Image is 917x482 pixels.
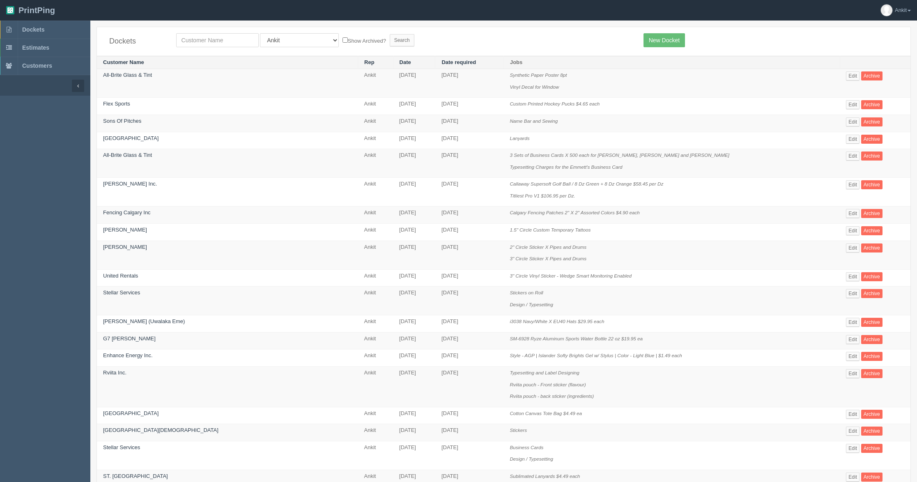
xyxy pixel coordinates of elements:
[510,210,639,215] i: Calgary Fencing Patches 2" X 2" Assorted Colors $4.90 each
[846,427,860,436] a: Edit
[861,100,883,109] a: Archive
[861,335,883,344] a: Archive
[435,132,504,149] td: [DATE]
[358,332,393,349] td: Ankit
[510,181,663,186] i: Callaway Supersoft Golf Ball / 8 Dz Green + 8 Dz Orange $58.45 per Dz
[393,149,435,178] td: [DATE]
[435,424,504,441] td: [DATE]
[358,407,393,424] td: Ankit
[103,72,152,78] a: All-Brite Glass & Tint
[510,101,600,106] i: Custom Printed Hockey Pucks $4.65 each
[103,410,159,416] a: [GEOGRAPHIC_DATA]
[103,352,153,358] a: Enhance Energy Inc.
[358,115,393,132] td: Ankit
[390,34,414,46] input: Search
[510,152,729,158] i: 3 Sets of Business Cards X 500 each for [PERSON_NAME], [PERSON_NAME] and [PERSON_NAME]
[22,26,44,33] span: Dockets
[510,456,553,461] i: Design / Typesetting
[435,115,504,132] td: [DATE]
[393,115,435,132] td: [DATE]
[510,427,527,433] i: Stickers
[342,36,386,45] label: Show Archived?
[103,370,126,376] a: Rviita Inc.
[358,441,393,470] td: Ankit
[103,59,144,65] a: Customer Name
[846,473,860,482] a: Edit
[393,332,435,349] td: [DATE]
[861,151,883,161] a: Archive
[435,367,504,407] td: [DATE]
[358,149,393,178] td: Ankit
[510,393,594,399] i: Rviita pouch - back sticker (ingredients)
[393,241,435,269] td: [DATE]
[510,302,553,307] i: Design / Typesetting
[861,243,883,252] a: Archive
[510,72,567,78] i: Synthetic Paper Poster 8pt
[393,132,435,149] td: [DATE]
[435,241,504,269] td: [DATE]
[846,135,860,144] a: Edit
[103,118,141,124] a: Sons Of Pitches
[846,352,860,361] a: Edit
[435,178,504,207] td: [DATE]
[393,349,435,367] td: [DATE]
[861,289,883,298] a: Archive
[435,98,504,115] td: [DATE]
[510,336,643,341] i: SM-6928 Ryze Aluminum Sports Water Bottle 22 oz $19.95 ea
[441,59,476,65] a: Date required
[103,473,168,479] a: ST. [GEOGRAPHIC_DATA]
[846,100,860,109] a: Edit
[861,352,883,361] a: Archive
[435,69,504,98] td: [DATE]
[861,427,883,436] a: Archive
[846,226,860,235] a: Edit
[435,315,504,333] td: [DATE]
[393,424,435,441] td: [DATE]
[881,5,892,16] img: avatar_default-7531ab5dedf162e01f1e0bb0964e6a185e93c5c22dfe317fb01d7f8cd2b1632c.jpg
[358,287,393,315] td: Ankit
[861,117,883,126] a: Archive
[358,367,393,407] td: Ankit
[846,444,860,453] a: Edit
[103,135,159,141] a: [GEOGRAPHIC_DATA]
[103,273,138,279] a: United Rentals
[358,223,393,241] td: Ankit
[435,149,504,178] td: [DATE]
[846,243,860,252] a: Edit
[861,180,883,189] a: Archive
[510,256,586,261] i: 3" Circle Sticker X Pipes and Drums
[510,411,582,416] i: Cotton Canvas Tote Bag $4.49 ea
[846,151,860,161] a: Edit
[358,178,393,207] td: Ankit
[435,349,504,367] td: [DATE]
[6,6,14,14] img: logo-3e63b451c926e2ac314895c53de4908e5d424f24456219fb08d385ab2e579770.png
[103,101,130,107] a: Flex Sports
[861,473,883,482] a: Archive
[103,152,152,158] a: All-Brite Glass & Tint
[435,207,504,224] td: [DATE]
[109,37,164,46] h4: Dockets
[358,207,393,224] td: Ankit
[393,69,435,98] td: [DATE]
[846,335,860,344] a: Edit
[400,59,411,65] a: Date
[510,84,559,90] i: Vinyl Decal for Window
[393,441,435,470] td: [DATE]
[846,71,860,80] a: Edit
[510,473,580,479] i: Sublimated Lanyards $4.49 each
[358,424,393,441] td: Ankit
[435,332,504,349] td: [DATE]
[435,269,504,287] td: [DATE]
[861,410,883,419] a: Archive
[393,98,435,115] td: [DATE]
[510,164,622,170] i: Typesetting Charges for the Emmett's Business Card
[510,445,543,450] i: Business Cards
[22,44,49,51] span: Estimates
[364,59,375,65] a: Rep
[510,118,558,124] i: Name Bar and Sewing
[358,132,393,149] td: Ankit
[103,444,140,450] a: Stellar Services
[435,407,504,424] td: [DATE]
[510,370,579,375] i: Typesetting and Label Designing
[393,407,435,424] td: [DATE]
